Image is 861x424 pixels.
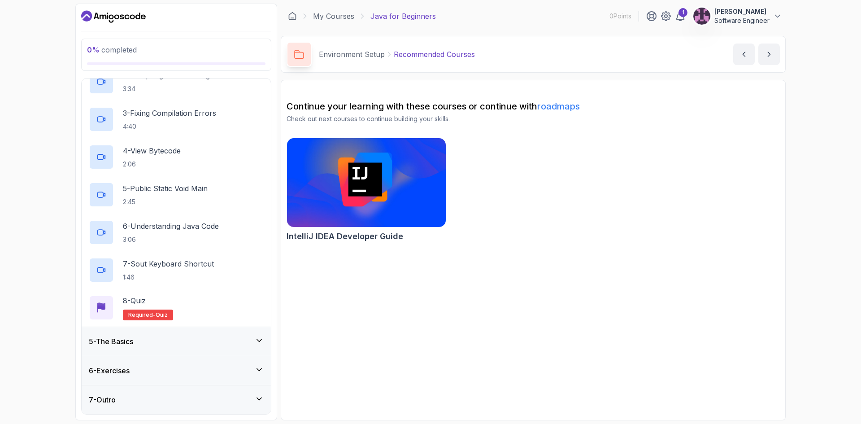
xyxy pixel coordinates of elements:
span: quiz [156,311,168,319]
p: 3:34 [123,84,254,93]
p: 2:45 [123,197,208,206]
button: next content [758,44,780,65]
p: 1:46 [123,273,214,282]
p: 3 - Fixing Compilation Errors [123,108,216,118]
a: IntelliJ IDEA Developer Guide cardIntelliJ IDEA Developer Guide [287,138,446,243]
button: 4-View Bytecode2:06 [89,144,264,170]
button: 5-The Basics [82,327,271,356]
span: 0 % [87,45,100,54]
button: 7-Outro [82,385,271,414]
p: 0 Points [609,12,631,21]
a: roadmaps [537,101,580,112]
h3: 5 - The Basics [89,336,133,347]
button: 6-Exercises [82,356,271,385]
p: Recommended Courses [394,49,475,60]
a: Dashboard [288,12,297,21]
p: [PERSON_NAME] [714,7,770,16]
p: 6 - Understanding Java Code [123,221,219,232]
button: 2-Compiling And Running Via Terminal3:34 [89,69,264,94]
a: My Courses [313,11,354,22]
h3: 6 - Exercises [89,365,130,376]
a: Dashboard [81,9,146,24]
a: 1 [675,11,686,22]
span: completed [87,45,137,54]
h2: IntelliJ IDEA Developer Guide [287,230,403,243]
p: Software Engineer [714,16,770,25]
button: 5-Public Static Void Main2:45 [89,182,264,207]
p: 2:06 [123,160,181,169]
button: user profile image[PERSON_NAME]Software Engineer [693,7,782,25]
button: 7-Sout Keyboard Shortcut1:46 [89,258,264,283]
h3: 7 - Outro [89,394,116,405]
div: 1 [678,8,687,17]
button: previous content [733,44,755,65]
img: IntelliJ IDEA Developer Guide card [287,138,446,227]
p: Environment Setup [319,49,385,60]
button: 3-Fixing Compilation Errors4:40 [89,107,264,132]
button: 8-QuizRequired-quiz [89,295,264,320]
p: 3:06 [123,235,219,244]
p: Java for Beginners [370,11,436,22]
p: 5 - Public Static Void Main [123,183,208,194]
span: Required- [128,311,156,319]
p: 4:40 [123,122,216,131]
p: Check out next courses to continue building your skills. [287,114,780,123]
p: 7 - Sout Keyboard Shortcut [123,258,214,269]
img: user profile image [693,8,710,25]
h2: Continue your learning with these courses or continue with [287,100,780,113]
button: 6-Understanding Java Code3:06 [89,220,264,245]
p: 8 - Quiz [123,295,146,306]
p: 4 - View Bytecode [123,145,181,156]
